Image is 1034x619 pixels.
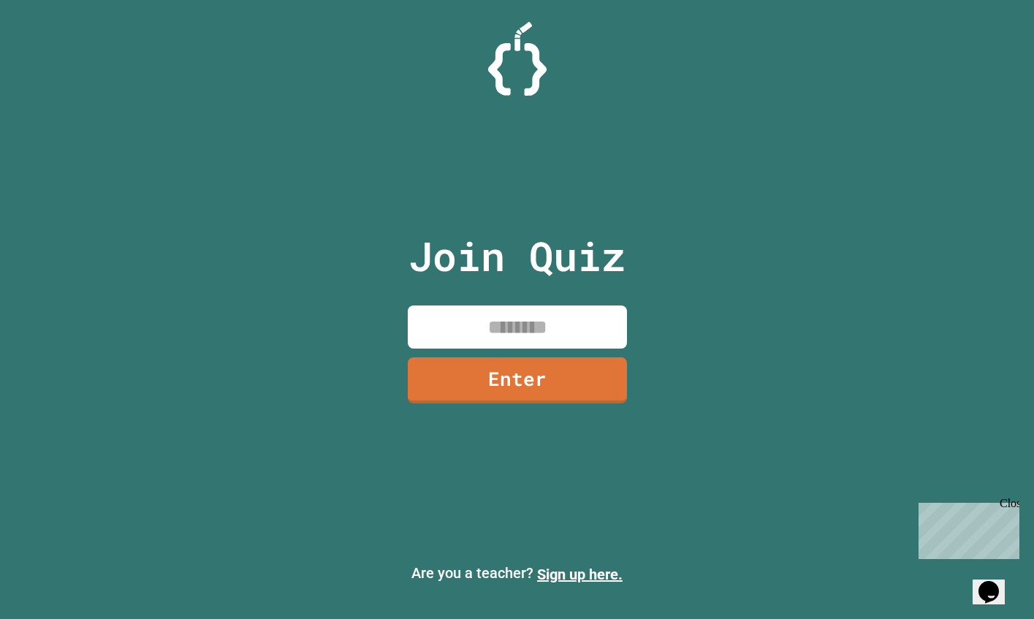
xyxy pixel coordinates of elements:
img: Logo.svg [488,22,547,96]
p: Join Quiz [408,226,626,286]
a: Enter [408,357,627,403]
a: Sign up here. [537,566,623,583]
iframe: chat widget [973,561,1019,604]
p: Are you a teacher? [12,562,1022,585]
iframe: chat widget [913,497,1019,559]
div: Chat with us now!Close [6,6,101,93]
